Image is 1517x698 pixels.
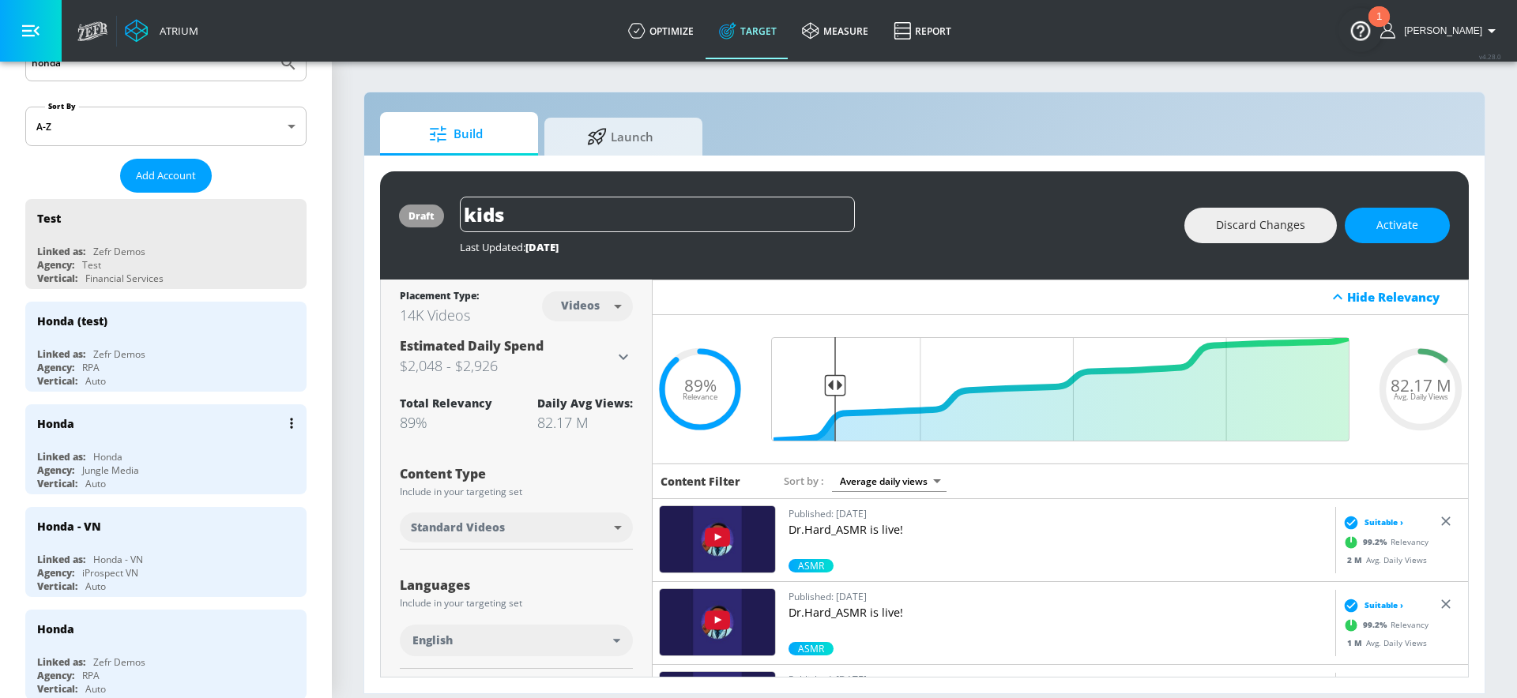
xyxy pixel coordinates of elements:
div: 14K Videos [400,306,479,325]
div: Languages [400,579,633,591]
div: Daily Avg Views: [537,396,633,411]
div: Honda - VNLinked as:Honda - VNAgency:iProspect VNVertical:Auto [25,507,307,597]
p: Dr.Hard_ASMR is live! [789,605,1329,621]
h6: Content Filter [661,474,740,489]
span: 1 M [1347,636,1366,647]
div: Vertical: [37,374,77,388]
div: Linked as: [37,655,85,669]
p: Dr.Hard_ASMR is live! [789,522,1329,538]
a: Published: [DATE]Dr.Hard_ASMR is live! [789,588,1329,642]
div: Test [37,211,61,226]
div: Videos [553,298,608,312]
div: Auto [85,374,106,388]
span: Launch [560,118,680,156]
div: Vertical: [37,272,77,285]
button: Discard Changes [1184,208,1337,243]
span: Activate [1376,216,1418,235]
div: RPA [82,669,100,682]
div: draft [408,209,435,223]
div: Zefr Demos [93,245,145,258]
div: HondaLinked as:HondaAgency:Jungle MediaVertical:Auto [25,404,307,494]
img: CiwlwoPeXxA [660,589,775,655]
a: Published: [DATE]Dr.Hard_ASMR is live! [789,505,1329,559]
span: 99.2 % [1363,619,1391,631]
div: Test [82,258,101,272]
span: Estimated Daily Spend [400,337,544,355]
div: 82.17 M [537,413,633,432]
div: Agency: [37,669,74,682]
div: Linked as: [37,245,85,258]
div: Agency: [37,463,74,477]
div: Include in your targeting set [400,599,633,608]
input: Final Threshold [763,337,1357,441]
div: Agency: [37,361,74,374]
div: Honda [37,621,74,636]
span: Add Account [136,167,196,185]
span: login as: anthony.rios@zefr.com [1398,25,1482,36]
div: Agency: [37,566,74,580]
div: Vertical: [37,477,77,490]
button: Submit Search [271,46,306,81]
div: Honda - VN [37,519,101,534]
div: Suitable › [1339,514,1403,530]
div: Honda (test)Linked as:Zefr DemosAgency:RPAVertical:Auto [25,302,307,392]
div: Avg. Daily Views [1339,636,1427,648]
div: iProspect VN [82,566,138,580]
div: Relevancy [1339,613,1429,636]
label: Sort By [45,101,79,111]
div: Auto [85,477,106,490]
span: 2 M [1347,554,1366,565]
div: Last Updated: [460,240,1169,254]
div: Relevancy [1339,530,1429,554]
div: A-Z [25,107,307,146]
div: 99.2% [789,642,834,655]
div: 99.2% [789,559,834,572]
div: Honda (test) [37,313,107,328]
div: English [400,625,633,656]
span: Discard Changes [1216,216,1305,235]
div: Honda - VN [93,553,143,566]
span: Sort by [784,474,824,488]
span: Relevance [683,393,717,401]
div: TestLinked as:Zefr DemosAgency:TestVertical:Financial Services [25,199,307,289]
div: Total Relevancy [400,396,492,411]
button: Activate [1345,208,1450,243]
a: Report [881,2,964,59]
div: Linked as: [37,450,85,463]
p: Published: [DATE] [789,588,1329,605]
span: ASMR [789,642,834,655]
div: Honda [93,450,122,463]
div: RPA [82,361,100,374]
span: Build [396,115,516,153]
div: Atrium [153,24,198,38]
div: Estimated Daily Spend$2,048 - $2,926 [400,337,633,377]
input: Search by name [32,53,271,73]
button: [PERSON_NAME] [1380,21,1501,40]
div: Vertical: [37,682,77,696]
span: Avg. Daily Views [1394,393,1448,401]
span: v 4.28.0 [1479,52,1501,61]
span: [DATE] [525,240,559,254]
span: 89% [684,377,717,393]
a: Target [706,2,789,59]
div: Vertical: [37,580,77,593]
div: 89% [400,413,492,432]
p: Published: [DATE] [789,671,1329,688]
div: Financial Services [85,272,164,285]
div: Linked as: [37,347,85,361]
div: Linked as: [37,553,85,566]
span: Standard Videos [411,520,505,535]
h3: $2,048 - $2,926 [400,355,614,377]
div: Suitable › [1339,597,1403,613]
span: Suitable › [1365,516,1403,528]
button: Add Account [120,159,212,193]
div: Average daily views [832,471,947,492]
a: Atrium [125,19,198,43]
a: optimize [615,2,706,59]
img: ZRrNZijIFDY [660,506,775,572]
div: 1 [1376,17,1382,37]
div: Jungle Media [82,463,139,477]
